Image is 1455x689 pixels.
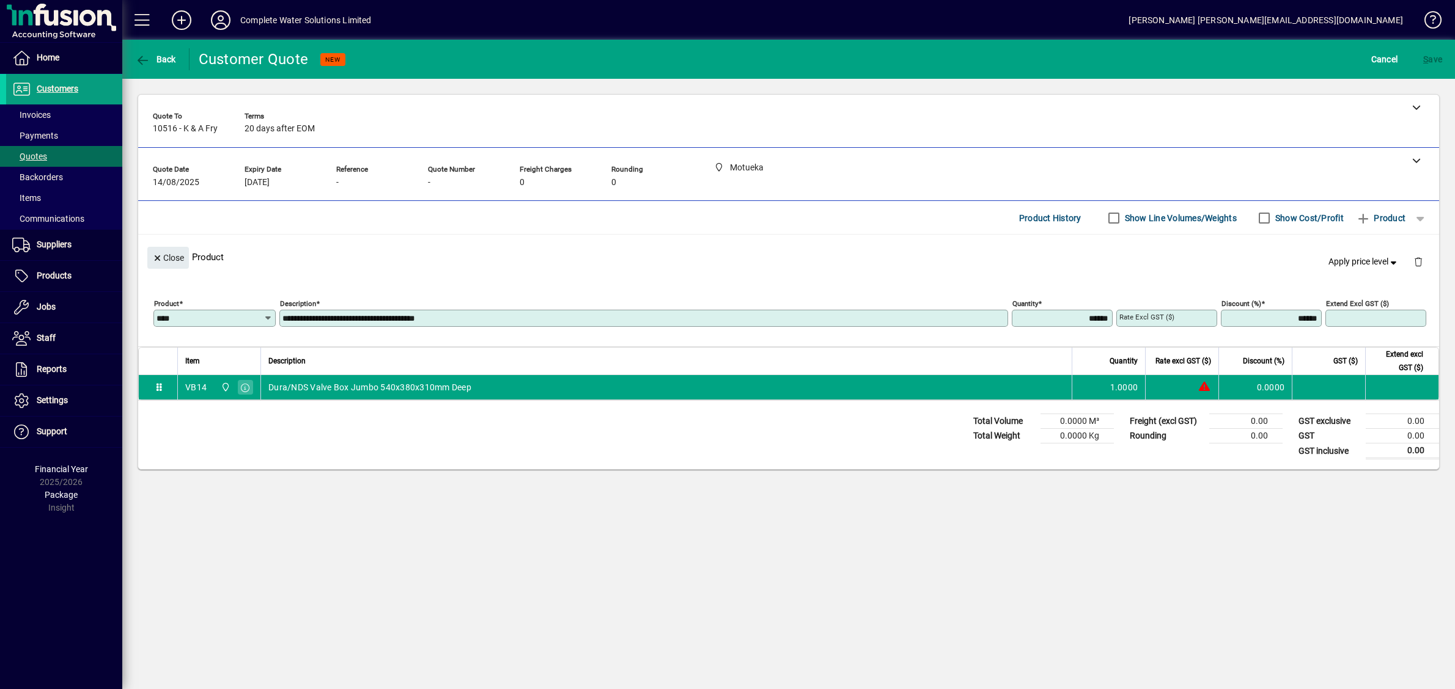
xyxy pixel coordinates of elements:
span: Quotes [12,151,47,161]
td: 0.0000 M³ [1041,414,1114,429]
span: Financial Year [35,464,88,474]
mat-label: Extend excl GST ($) [1326,299,1389,308]
a: Reports [6,354,122,385]
span: Back [135,54,176,64]
a: Products [6,261,122,291]
span: Product History [1019,208,1081,228]
span: - [336,178,339,188]
span: GST ($) [1333,354,1358,368]
a: Payments [6,125,122,146]
a: Support [6,417,122,447]
td: 0.00 [1366,414,1439,429]
app-page-header-button: Delete [1404,256,1433,267]
span: Quantity [1110,354,1138,368]
td: Total Volume [967,414,1041,429]
mat-label: Rate excl GST ($) [1119,313,1174,321]
span: Items [12,193,41,203]
td: GST inclusive [1292,443,1366,459]
div: [PERSON_NAME] [PERSON_NAME][EMAIL_ADDRESS][DOMAIN_NAME] [1129,10,1403,30]
span: Suppliers [37,239,72,249]
span: Communications [12,214,84,224]
span: Backorders [12,172,63,182]
span: Extend excl GST ($) [1373,348,1423,374]
button: Product [1350,207,1412,229]
span: 0 [611,178,616,188]
span: Invoices [12,110,51,120]
td: 0.0000 [1218,375,1292,399]
span: Package [45,490,78,500]
button: Cancel [1368,48,1401,70]
td: Freight (excl GST) [1124,414,1209,429]
span: 20 days after EOM [245,124,315,134]
span: Product [1356,208,1405,228]
span: Item [185,354,200,368]
span: Dura/NDS Valve Box Jumbo 540x380x310mm Deep [268,381,471,393]
a: Settings [6,385,122,416]
span: Close [152,248,184,268]
span: Support [37,426,67,436]
span: 10516 - K & A Fry [153,124,218,134]
app-page-header-button: Close [144,252,192,263]
td: 0.00 [1366,443,1439,459]
span: Reports [37,364,67,374]
td: 0.00 [1209,414,1283,429]
div: Product [138,235,1439,279]
a: Communications [6,208,122,229]
td: 0.00 [1209,429,1283,443]
a: Knowledge Base [1415,2,1440,42]
button: Delete [1404,247,1433,276]
a: Backorders [6,167,122,188]
app-page-header-button: Back [122,48,190,70]
label: Show Line Volumes/Weights [1122,212,1237,224]
span: S [1423,54,1428,64]
span: Payments [12,131,58,140]
mat-label: Discount (%) [1221,299,1261,308]
span: Description [268,354,306,368]
button: Profile [201,9,240,31]
span: Home [37,53,59,62]
button: Close [147,247,189,269]
mat-label: Quantity [1012,299,1038,308]
span: Apply price level [1328,255,1399,268]
span: Motueka [218,381,232,394]
a: Home [6,43,122,73]
span: Settings [37,395,68,405]
span: Customers [37,84,78,93]
span: ave [1423,49,1442,69]
span: Discount (%) [1243,354,1284,368]
button: Save [1420,48,1445,70]
label: Show Cost/Profit [1273,212,1344,224]
div: VB14 [185,381,207,393]
span: - [428,178,430,188]
td: Total Weight [967,429,1041,443]
a: Invoices [6,104,122,125]
a: Suppliers [6,230,122,260]
span: 0 [520,178,525,188]
td: GST exclusive [1292,414,1366,429]
span: Jobs [37,302,56,312]
a: Quotes [6,146,122,167]
a: Jobs [6,292,122,323]
div: Customer Quote [199,49,309,69]
mat-label: Description [280,299,316,308]
span: Cancel [1371,49,1398,69]
td: Rounding [1124,429,1209,443]
mat-label: Product [154,299,179,308]
td: 0.00 [1366,429,1439,443]
a: Staff [6,323,122,354]
button: Apply price level [1324,251,1404,273]
span: Staff [37,333,56,343]
span: 1.0000 [1110,381,1138,393]
td: 0.0000 Kg [1041,429,1114,443]
span: Products [37,271,72,280]
span: [DATE] [245,178,270,188]
span: 14/08/2025 [153,178,199,188]
span: Rate excl GST ($) [1155,354,1211,368]
span: NEW [325,56,341,64]
td: GST [1292,429,1366,443]
button: Add [162,9,201,31]
a: Items [6,188,122,208]
div: Complete Water Solutions Limited [240,10,372,30]
button: Product History [1014,207,1086,229]
button: Back [132,48,179,70]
